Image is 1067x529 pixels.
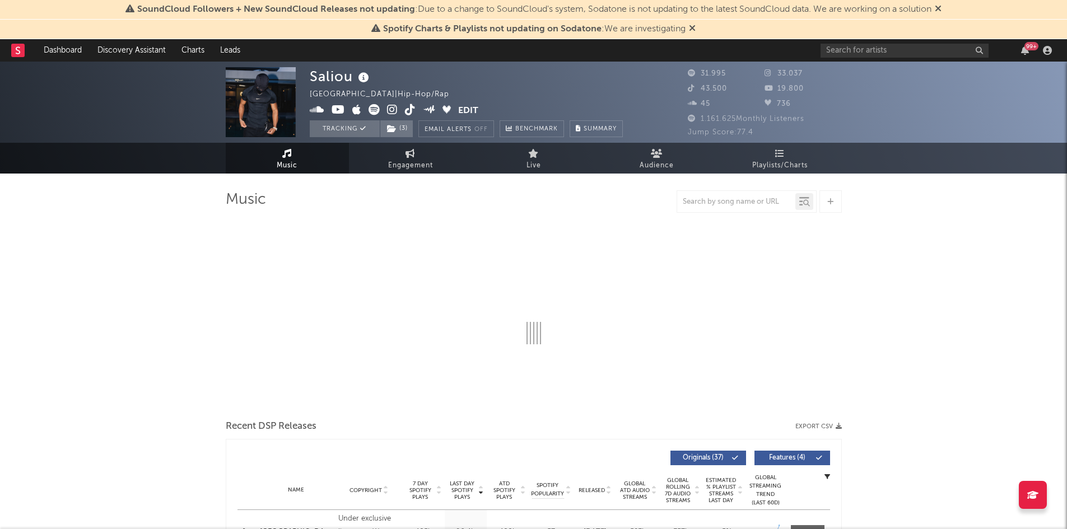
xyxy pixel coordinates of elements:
button: (3) [380,120,413,137]
span: ( 3 ) [380,120,413,137]
div: Name [260,486,333,494]
a: Benchmark [500,120,564,137]
span: 45 [688,100,710,107]
button: Originals(37) [670,451,746,465]
a: Charts [174,39,212,62]
span: 33.037 [765,70,803,77]
a: Leads [212,39,248,62]
div: Global Streaming Trend (Last 60D) [749,474,782,507]
span: Copyright [350,487,382,494]
span: Benchmark [515,123,558,136]
span: Playlists/Charts [752,159,808,172]
button: 99+ [1021,46,1029,55]
span: Recent DSP Releases [226,420,316,433]
button: Email AlertsOff [418,120,494,137]
span: : Due to a change to SoundCloud's system, Sodatone is not updating to the latest SoundCloud data.... [137,5,931,14]
span: 31.995 [688,70,726,77]
div: 99 + [1024,42,1038,50]
span: : We are investigating [383,25,686,34]
span: Global Rolling 7D Audio Streams [663,477,693,504]
span: Engagement [388,159,433,172]
span: Jump Score: 77.4 [688,129,753,136]
span: SoundCloud Followers + New SoundCloud Releases not updating [137,5,415,14]
a: Dashboard [36,39,90,62]
a: Engagement [349,143,472,174]
button: Summary [570,120,623,137]
div: Saliou [310,67,372,86]
span: 43.500 [688,85,727,92]
button: Edit [458,104,478,118]
span: Last Day Spotify Plays [448,480,477,500]
span: 7 Day Spotify Plays [406,480,435,500]
span: Spotify Charts & Playlists not updating on Sodatone [383,25,602,34]
span: Summary [584,126,617,132]
span: Spotify Popularity [531,481,564,498]
span: Audience [640,159,674,172]
span: Estimated % Playlist Streams Last Day [706,477,737,504]
div: [GEOGRAPHIC_DATA] | Hip-Hop/Rap [310,88,462,101]
a: Music [226,143,349,174]
span: 19.800 [765,85,804,92]
button: Features(4) [754,451,830,465]
span: Global ATD Audio Streams [619,480,650,500]
span: ATD Spotify Plays [490,480,519,500]
input: Search for artists [821,44,989,58]
button: Export CSV [795,423,842,430]
input: Search by song name or URL [677,198,795,207]
a: Audience [595,143,719,174]
a: Discovery Assistant [90,39,174,62]
a: Live [472,143,595,174]
button: Tracking [310,120,380,137]
span: Dismiss [935,5,942,14]
a: Playlists/Charts [719,143,842,174]
span: Originals ( 37 ) [678,455,729,461]
span: Music [277,159,297,172]
span: 1.161.625 Monthly Listeners [688,115,804,123]
span: Live [526,159,541,172]
span: Dismiss [689,25,696,34]
span: Released [579,487,605,494]
span: Features ( 4 ) [762,455,813,461]
span: 736 [765,100,791,107]
em: Off [474,127,488,133]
